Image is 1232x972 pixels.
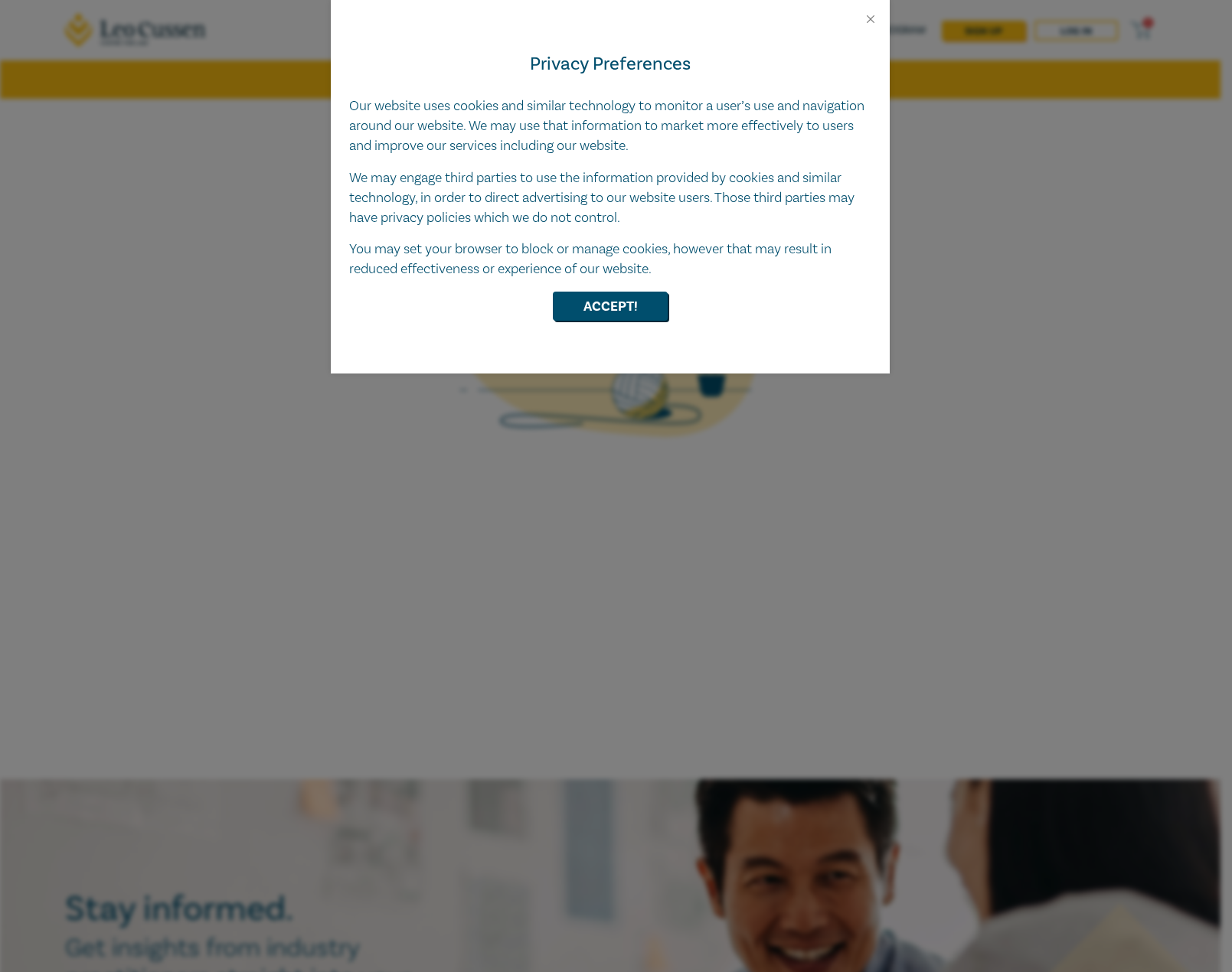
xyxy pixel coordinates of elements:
[349,240,871,279] p: You may set your browser to block or manage cookies, however that may result in reduced effective...
[864,12,877,26] button: Close
[349,96,871,156] p: Our website uses cookies and similar technology to monitor a user’s use and navigation around our...
[553,292,668,321] button: Accept!
[349,51,871,78] h4: Privacy Preferences
[349,168,871,228] p: We may engage third parties to use the information provided by cookies and similar technology, in...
